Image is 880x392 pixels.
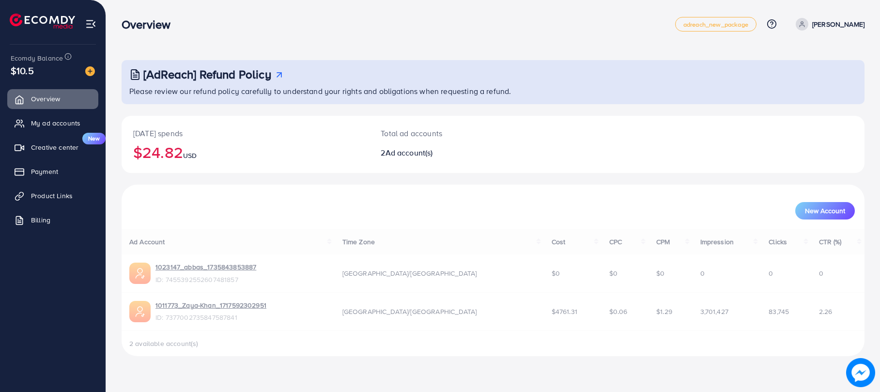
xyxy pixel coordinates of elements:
span: $10.5 [11,63,34,78]
h3: [AdReach] Refund Policy [143,67,271,81]
span: Payment [31,167,58,176]
a: Billing [7,210,98,230]
p: Please review our refund policy carefully to understand your rights and obligations when requesti... [129,85,859,97]
a: My ad accounts [7,113,98,133]
img: image [85,66,95,76]
a: Product Links [7,186,98,205]
span: USD [183,151,197,160]
span: New Account [805,207,845,214]
a: Creative centerNew [7,138,98,157]
span: Product Links [31,191,73,201]
span: Creative center [31,142,78,152]
span: adreach_new_package [683,21,748,28]
a: Overview [7,89,98,109]
a: adreach_new_package [675,17,756,31]
span: Overview [31,94,60,104]
span: My ad accounts [31,118,80,128]
img: image [849,361,873,385]
h2: $24.82 [133,143,357,161]
span: Billing [31,215,50,225]
h3: Overview [122,17,178,31]
p: [PERSON_NAME] [812,18,865,30]
span: Ecomdy Balance [11,53,63,63]
a: Payment [7,162,98,181]
a: [PERSON_NAME] [792,18,865,31]
p: Total ad accounts [381,127,543,139]
img: menu [85,18,96,30]
img: logo [10,14,75,29]
button: New Account [795,202,855,220]
span: New [82,133,106,144]
h2: 2 [381,148,543,157]
p: [DATE] spends [133,127,357,139]
span: Ad account(s) [386,147,433,158]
